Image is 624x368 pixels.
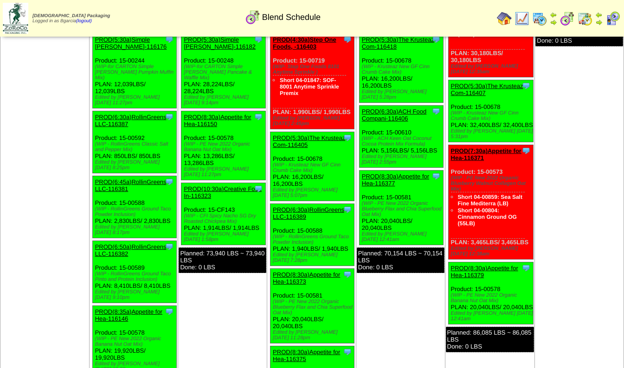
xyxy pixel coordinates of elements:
img: Tooltip [254,184,263,193]
div: Product: 15-00588 PLAN: 1,940LBS / 1,940LBS [270,204,354,266]
div: Edited by [PERSON_NAME] [DATE] 5:07pm [273,187,354,198]
div: Product: 15-00678 PLAN: 16,200LBS / 16,200LBS [270,132,354,201]
div: (WIP - PE New 2022 Organic Banana Nut Oat Mix) [95,336,176,347]
img: arrowright.gif [550,19,557,26]
img: Tooltip [343,205,352,214]
div: Edited by [PERSON_NAME] [DATE] 11:27pm [184,166,265,178]
div: (WIP - Krusteaz New GF Cinn Crumb Cake Mix) [273,162,354,173]
div: (WIP-for CARTON Simple [PERSON_NAME] Pumpkin Muffin Mix) [95,64,176,81]
a: Short 04-00859: Sea Salt Fine Mediterra (LB) [458,194,522,207]
div: Product: 15-00578 PLAN: 13,286LBS / 13,286LBS [181,111,265,180]
div: Product: 15-00610 PLAN: 5,156LBS / 5,156LBS [359,106,443,168]
div: Edited by [PERSON_NAME] [DATE] 11:27pm [95,95,176,106]
a: PROD(8:30a)Appetite for Hea-116375 [273,349,340,362]
div: (WIP - PE New 2022 Organic Blueberry Flax and Chia Superfood Oat Mix) [273,299,354,316]
img: Tooltip [521,81,531,90]
span: Blend Schedule [262,13,321,22]
a: PROD(5:30a)Simple [PERSON_NAME]-116176 [95,36,167,50]
img: Tooltip [165,112,174,121]
div: (WIP - Krusteaz New GF Cinn Crumb Cake Mix) [362,64,443,75]
div: (WIP - CFI Spicy Nacho SG Dry Roasted Chickpea Mix) [184,213,265,224]
a: (logout) [76,19,92,24]
div: Product: 15-00581 PLAN: 20,040LBS / 20,040LBS [270,269,354,343]
div: (WIP - ACH Keen Oat Coconut Cocoa Protein Mix Formula) [362,136,443,147]
a: PROD(8:35a)Appetite for Hea-116146 [95,308,162,322]
div: Edited by [PERSON_NAME] [DATE] 12:41am [451,311,533,322]
img: calendarcustomer.gif [605,11,620,26]
div: Product: 15-00573 PLAN: 3,465LBS / 3,465LBS [448,145,533,260]
div: Edited by [PERSON_NAME] [DATE] 12:35am [451,63,533,75]
a: PROD(6:30a)RollinGreens LLC-116389 [273,206,344,220]
div: Edited by [PERSON_NAME] [DATE] 2:55pm [362,154,443,165]
a: PROD(8:30a)Appetite for Hea-116373 [273,271,340,285]
div: Edited by [PERSON_NAME] [DATE] 7:28pm [273,252,354,263]
div: (WIP-for CARTON Simple [PERSON_NAME] Pancake & Waffle Mix) [184,64,265,81]
div: Product: 15-00581 PLAN: 20,040LBS / 20,040LBS [359,171,443,245]
div: Edited by [PERSON_NAME] [DATE] 11:28pm [273,330,354,341]
div: Edited by [PERSON_NAME] [DATE] 8:25pm [95,159,176,171]
div: (WIP - RollinGreens Ground Taco Powder Inclusion) [95,206,176,217]
div: Product: 15-00244 PLAN: 12,039LBS / 12,039LBS [92,34,176,108]
a: PROD(10:30a)Creative Food In-116323 [184,185,262,199]
a: PROD(5:30a)The Krusteaz Com-116407 [451,82,523,96]
div: Product: 15-00678 PLAN: 32,400LBS / 32,400LBS [448,80,533,142]
img: Tooltip [254,112,263,121]
img: calendarblend.gif [560,11,575,26]
div: Planned: 70,154 LBS ~ 70,154 LBS Done: 0 LBS [357,247,444,273]
div: (WIP - Krusteaz New GF Cinn Crumb Cake Mix) [451,110,533,121]
div: Product: 15-CF143 PLAN: 1,914LBS / 1,914LBS [181,183,265,245]
img: Tooltip [521,146,531,155]
a: PROD(4:30a)Step One Foods, -116403 [273,36,336,50]
img: Tooltip [165,307,174,316]
div: (WIP - RollinGreens Ground Taco Pinto and Protein Inclusion) [95,271,176,282]
img: home.gif [497,11,512,26]
div: Edited by [PERSON_NAME] [DATE] 5:31pm [451,128,533,140]
div: Edited by [PERSON_NAME] [DATE] 9:14pm [184,95,265,106]
div: Edited by [PERSON_NAME] [DATE] 12:38am [451,246,533,257]
a: PROD(6:30a)RollinGreens LLC-116387 [95,114,167,127]
img: line_graph.gif [515,11,529,26]
div: (WIP - PE New 2022 Organic Banana Nut Oat Mix) [184,141,265,152]
a: PROD(7:30a)Appetite for Hea-116371 [451,147,521,161]
div: Planned: 73,940 LBS ~ 73,940 LBS Done: 0 LBS [179,247,266,273]
div: (WIP - PE New 2022 Organic Banana Nut Oat Mix) [451,292,533,304]
div: Product: 15-00678 PLAN: 16,200LBS / 16,200LBS [359,34,443,103]
img: arrowleft.gif [595,11,603,19]
div: (WIP - PE New 2022 Organic Blueberry Flax and Chia Superfood Oat Mix) [362,201,443,217]
img: calendarblend.gif [245,10,260,25]
div: Product: 15-00592 PLAN: 850LBS / 850LBS [92,111,176,173]
div: (WIP - PE New 2022 Organic Blueberry Walnut Collagen Oat Mix) [451,175,533,192]
a: Short 04-00804: Cinnamon Ground OG (55LB) [458,207,517,227]
img: Tooltip [343,133,352,142]
img: Tooltip [343,270,352,279]
img: calendarprod.gif [532,11,547,26]
span: [DEMOGRAPHIC_DATA] Packaging [32,13,110,19]
div: Edited by [PERSON_NAME] [DATE] 12:41am [362,231,443,242]
a: PROD(8:30a)Appetite for Hea-116379 [451,265,518,279]
div: Product: 15-00589 PLAN: 8,410LBS / 8,410LBS [92,241,176,303]
div: Product: 15-00588 PLAN: 2,830LBS / 2,830LBS [92,176,176,238]
div: (WIP - RollinGreens Ground Taco Powder Inclusion) [273,234,354,245]
div: (WIP - RollinGreens Classic Salt and Pepper Mix) [95,141,176,152]
img: calendarinout.gif [578,11,592,26]
a: Short 04-01847: SOF- 8001 Anytime Sprinkle Premix [280,77,339,96]
img: Tooltip [165,177,174,186]
a: PROD(6:30a)ACH Food Compani-116406 [362,108,426,122]
a: PROD(6:45a)RollinGreens LLC-116381 [95,178,167,192]
div: Edited by [PERSON_NAME] [DATE] 1:58pm [184,231,265,242]
img: arrowleft.gif [550,11,557,19]
div: Product: 15-00248 PLAN: 28,224LBS / 28,224LBS [181,34,265,108]
img: arrowright.gif [595,19,603,26]
img: Tooltip [431,107,441,116]
img: Tooltip [521,263,531,273]
a: PROD(8:30a)Appetite for Hea-116377 [362,173,429,187]
img: zoroco-logo-small.webp [3,3,28,34]
a: PROD(6:50a)RollinGreens LLC-116382 [95,243,167,257]
img: Tooltip [343,347,352,356]
div: Edited by [PERSON_NAME] [DATE] 8:17pm [95,224,176,235]
div: Edited by [PERSON_NAME] [DATE] 9:10pm [95,289,176,300]
div: Edited by [PERSON_NAME] [DATE] 2:45pm [273,115,354,127]
div: Product: 15-00578 PLAN: 20,040LBS / 20,040LBS [448,262,533,324]
a: PROD(5:30a)Simple [PERSON_NAME]-116182 [184,36,256,50]
img: Tooltip [431,171,441,181]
